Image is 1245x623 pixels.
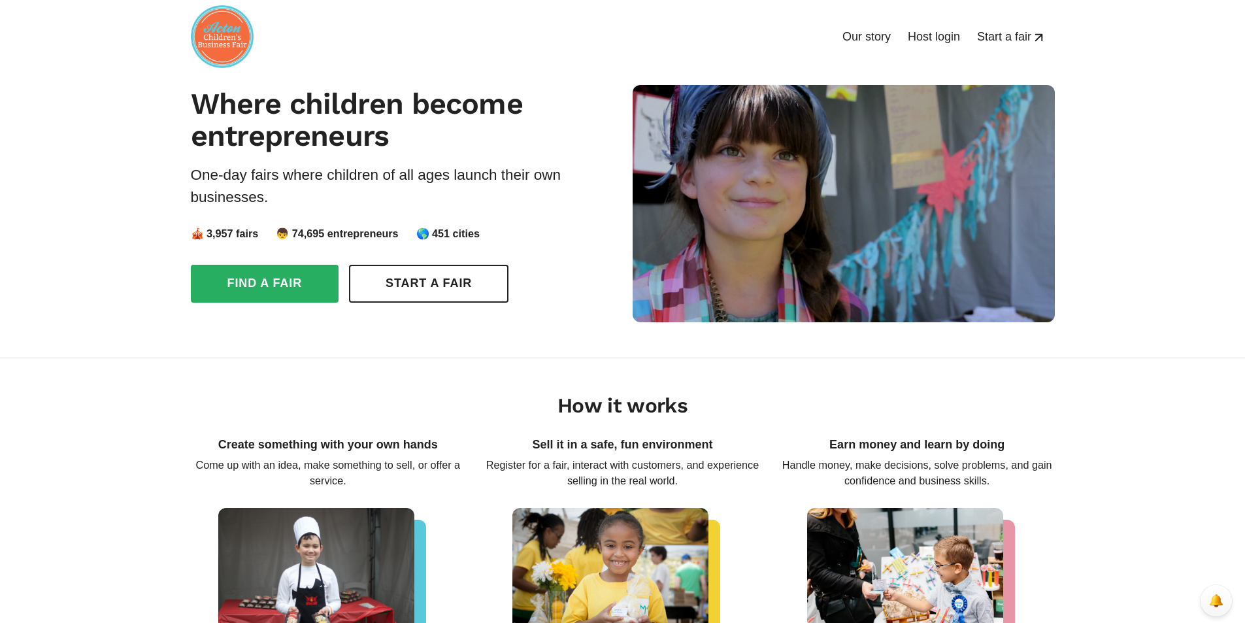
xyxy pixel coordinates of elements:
[191,457,466,489] p: Come up with an idea, make something to sell, or offer a service.
[485,436,760,454] p: Sell it in a safe, fun environment
[899,16,969,57] a: Host login
[191,5,254,68] img: logo-09e7f61fd0461591446672a45e28a4aa4e3f772ea81a4ddf9c7371a8bcc222a1.png
[276,227,289,239] span: 👦
[191,164,613,209] div: One-day fairs where children of all ages launch their own businesses.
[780,457,1055,489] p: Handle money, make decisions, solve problems, and gain confidence and business skills.
[292,227,325,239] span: 74,695
[236,227,258,239] span: fairs
[780,436,1055,454] p: Earn money and learn by doing
[969,16,1055,57] a: Start a fair
[349,265,508,303] a: Start a fair
[191,436,466,454] p: Create something with your own hands
[834,16,899,57] a: Our story
[191,265,339,303] a: Find a fair
[1210,594,1223,607] img: Bell icon
[453,227,480,239] span: cities
[207,227,233,239] span: 3,957
[191,394,1055,418] h2: How it works
[327,227,399,239] span: entrepreneurs
[416,227,429,239] span: 🌎
[191,227,204,239] span: 🎪
[191,88,613,152] h1: Where children become entrepreneurs
[432,227,450,239] span: 451
[485,457,760,489] p: Register for a fair, interact with customers, and experience selling in the real world.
